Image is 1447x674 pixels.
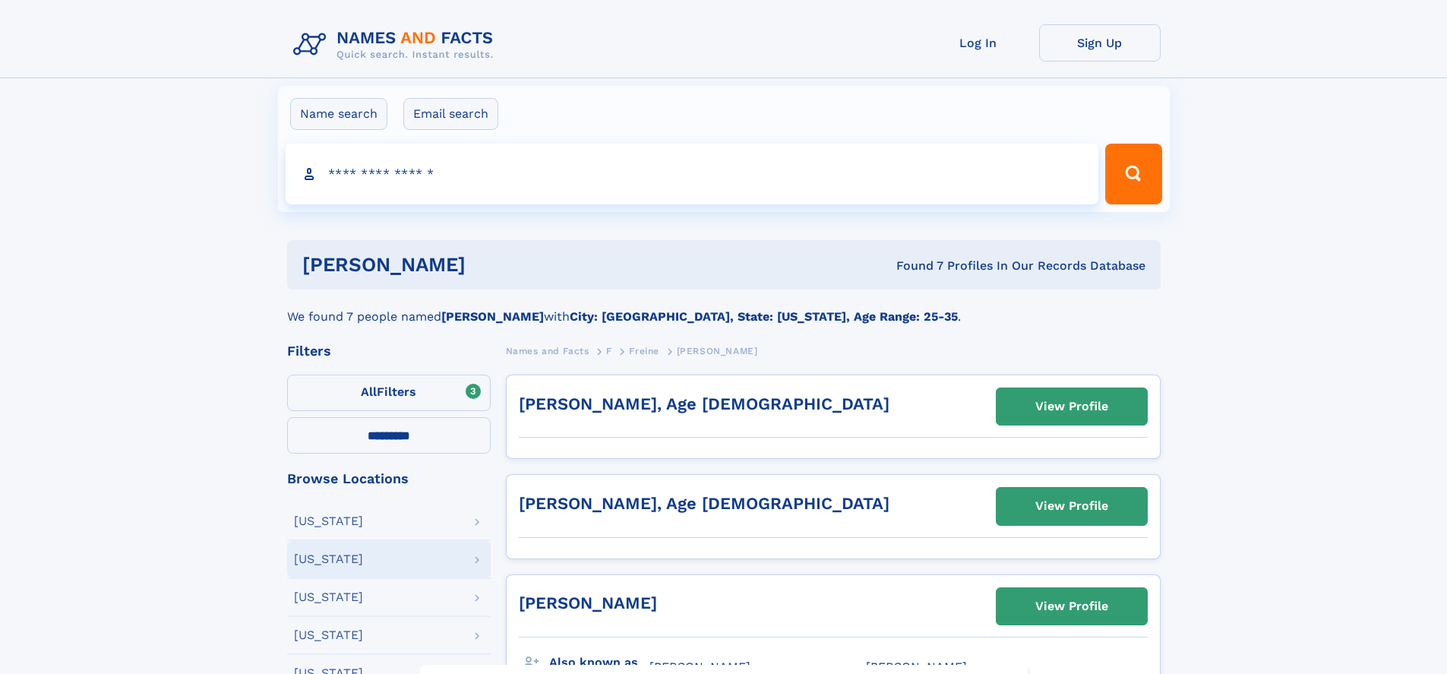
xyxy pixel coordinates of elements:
span: [PERSON_NAME] [677,346,758,356]
span: All [361,384,377,399]
label: Name search [290,98,387,130]
button: Search Button [1105,144,1161,204]
a: [PERSON_NAME], Age [DEMOGRAPHIC_DATA] [519,494,889,513]
div: Browse Locations [287,472,491,486]
a: [PERSON_NAME] [519,593,657,612]
img: Logo Names and Facts [287,24,506,65]
div: [US_STATE] [294,515,363,527]
div: [US_STATE] [294,553,363,565]
div: Filters [287,344,491,358]
div: [US_STATE] [294,591,363,603]
span: [PERSON_NAME] [649,660,750,674]
a: View Profile [997,488,1147,524]
b: [PERSON_NAME] [441,309,544,324]
div: View Profile [1035,389,1108,424]
b: City: [GEOGRAPHIC_DATA], State: [US_STATE], Age Range: 25-35 [570,309,958,324]
a: View Profile [997,388,1147,425]
span: [PERSON_NAME] [866,660,967,674]
div: We found 7 people named with . [287,290,1161,326]
a: View Profile [997,588,1147,625]
a: Sign Up [1039,24,1161,62]
div: [US_STATE] [294,629,363,641]
a: Names and Facts [506,341,589,360]
span: Freine [629,346,659,356]
a: [PERSON_NAME], Age [DEMOGRAPHIC_DATA] [519,394,889,413]
h1: [PERSON_NAME] [302,255,681,274]
a: F [606,341,612,360]
a: Log In [918,24,1039,62]
a: Freine [629,341,659,360]
div: View Profile [1035,589,1108,624]
input: search input [286,144,1099,204]
span: F [606,346,612,356]
div: Found 7 Profiles In Our Records Database [681,258,1145,274]
label: Filters [287,375,491,411]
label: Email search [403,98,498,130]
div: View Profile [1035,489,1108,524]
